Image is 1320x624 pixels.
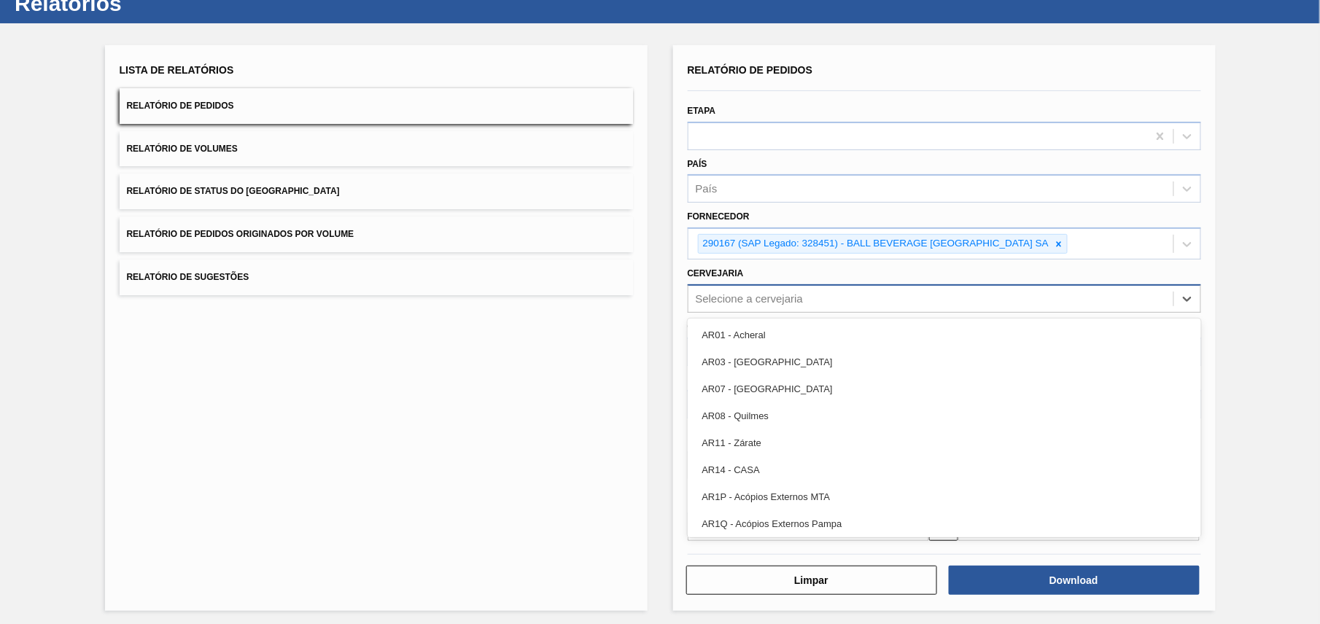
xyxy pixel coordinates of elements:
div: 290167 (SAP Legado: 328451) - BALL BEVERAGE [GEOGRAPHIC_DATA] SA [699,235,1052,253]
div: AR1P - Acópios Externos MTA [688,483,1201,510]
div: AR14 - CASA [688,456,1201,483]
button: Relatório de Sugestões [120,260,633,295]
button: Relatório de Status do [GEOGRAPHIC_DATA] [120,173,633,209]
label: Etapa [688,106,716,116]
button: Download [949,566,1200,595]
button: Relatório de Pedidos Originados por Volume [120,217,633,252]
label: País [688,159,707,169]
span: Relatório de Pedidos [127,101,234,111]
span: Relatório de Pedidos [688,64,813,76]
div: AR01 - Acheral [688,321,1201,348]
button: Relatório de Pedidos [120,88,633,124]
button: Relatório de Volumes [120,131,633,167]
div: País [696,183,718,195]
div: AR07 - [GEOGRAPHIC_DATA] [688,375,1201,402]
label: Cervejaria [688,268,744,278]
span: Relatório de Status do [GEOGRAPHIC_DATA] [127,186,340,196]
span: Lista de Relatórios [120,64,234,76]
div: AR11 - Zárate [688,429,1201,456]
span: Relatório de Pedidos Originados por Volume [127,229,354,239]
label: Fornecedor [688,211,750,222]
span: Relatório de Sugestões [127,272,249,282]
div: AR03 - [GEOGRAPHIC_DATA] [688,348,1201,375]
span: Relatório de Volumes [127,144,238,154]
button: Limpar [686,566,937,595]
div: Selecione a cervejaria [696,292,804,305]
div: AR08 - Quilmes [688,402,1201,429]
div: AR1Q - Acópios Externos Pampa [688,510,1201,537]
